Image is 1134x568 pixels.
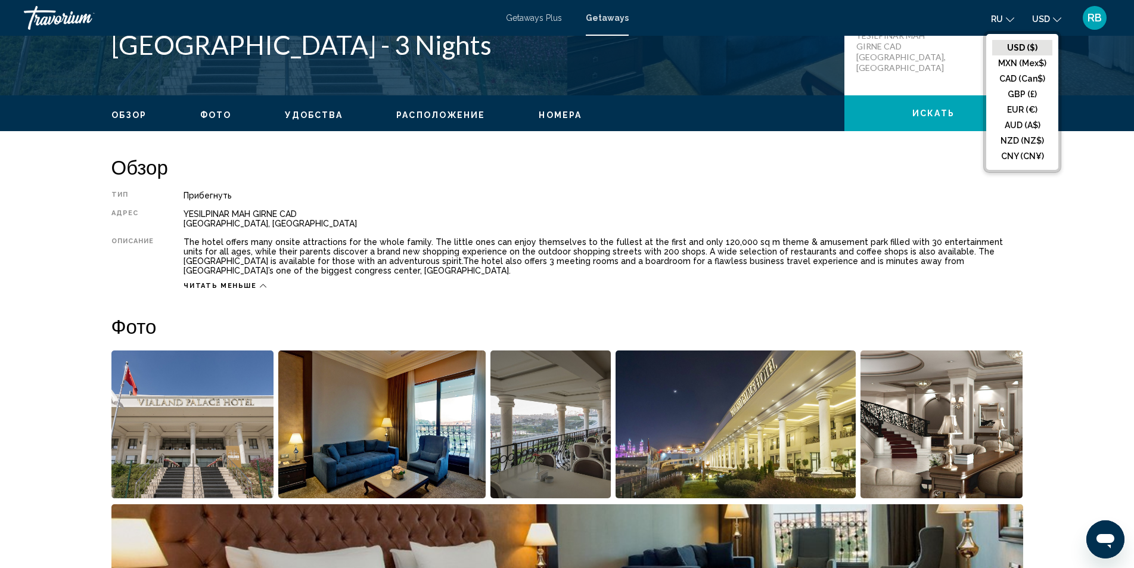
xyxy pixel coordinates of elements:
[184,237,1023,275] div: The hotel offers many onsite attractions for the whole family. The little ones can enjoy themselv...
[991,14,1003,24] span: ru
[1032,10,1061,27] button: Change currency
[992,71,1052,86] button: CAD (Can$)
[111,191,154,200] div: Тип
[111,350,274,499] button: Open full-screen image slider
[912,109,955,119] span: искать
[1086,520,1124,558] iframe: Кнопка запуска окна обмена сообщениями
[285,110,343,120] button: Удобства
[111,237,154,275] div: Описание
[278,350,486,499] button: Open full-screen image slider
[860,350,1023,499] button: Open full-screen image slider
[539,110,582,120] button: Номера
[111,314,1023,338] h2: Фото
[992,86,1052,102] button: GBP (£)
[396,110,485,120] button: Расположение
[111,29,832,60] h1: [GEOGRAPHIC_DATA] - 3 Nights
[200,110,231,120] button: Фото
[992,148,1052,164] button: CNY (CN¥)
[111,209,154,228] div: Адрес
[992,117,1052,133] button: AUD (A$)
[992,40,1052,55] button: USD ($)
[184,282,256,290] span: Читать меньше
[991,10,1014,27] button: Change language
[24,6,494,30] a: Travorium
[1032,14,1050,24] span: USD
[992,133,1052,148] button: NZD (NZ$)
[1079,5,1110,30] button: User Menu
[616,350,856,499] button: Open full-screen image slider
[586,13,629,23] a: Getaways
[992,102,1052,117] button: EUR (€)
[506,13,562,23] a: Getaways Plus
[844,95,1023,131] button: искать
[490,350,611,499] button: Open full-screen image slider
[184,191,1023,200] div: Прибегнуть
[184,281,266,290] button: Читать меньше
[184,209,1023,228] div: YESILPINAR MAH GIRNE CAD [GEOGRAPHIC_DATA], [GEOGRAPHIC_DATA]
[856,30,952,73] p: YESILPINAR MAH GIRNE CAD [GEOGRAPHIC_DATA], [GEOGRAPHIC_DATA]
[992,55,1052,71] button: MXN (Mex$)
[111,110,147,120] button: Обзор
[1088,12,1102,24] span: RB
[111,155,1023,179] h2: Обзор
